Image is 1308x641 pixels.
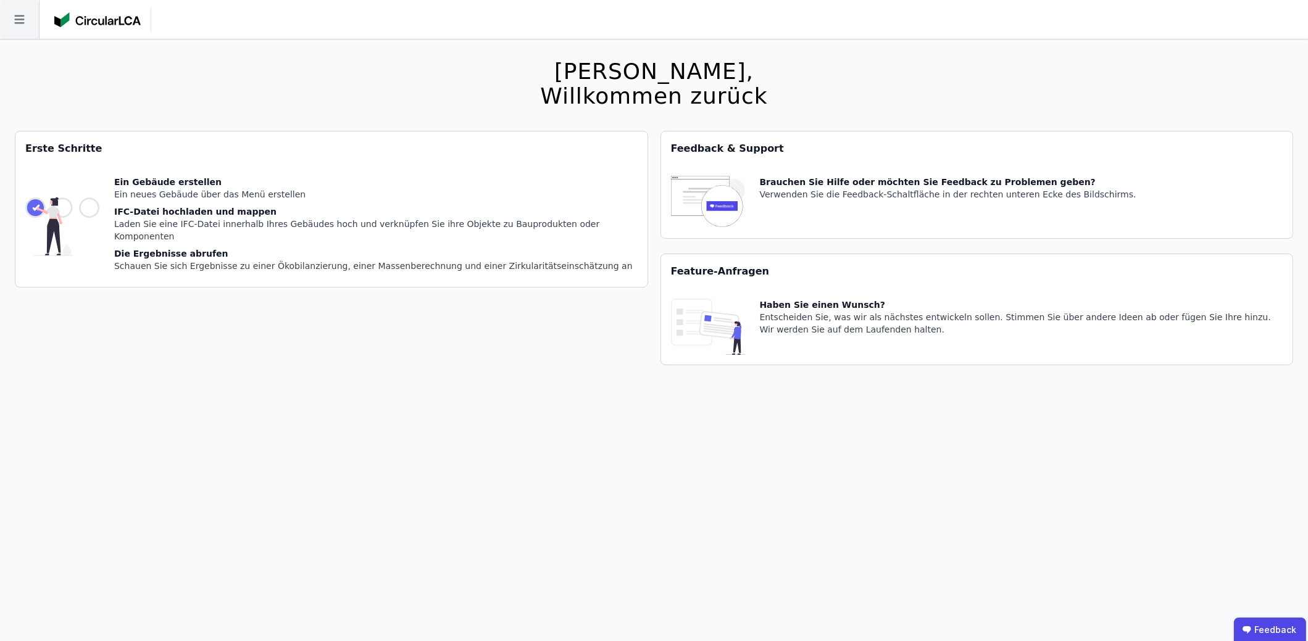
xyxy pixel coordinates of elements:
div: Laden Sie eine IFC-Datei innerhalb Ihres Gebäudes hoch und verknüpfen Sie ihre Objekte zu Bauprod... [114,218,638,242]
img: feature_request_tile-UiXE1qGU.svg [671,299,745,355]
div: Die Ergebnisse abrufen [114,247,638,260]
div: Erste Schritte [15,131,648,166]
img: feedback-icon-HCTs5lye.svg [671,176,745,228]
div: Entscheiden Sie, was wir als nächstes entwickeln sollen. Stimmen Sie über andere Ideen ab oder fü... [760,311,1283,336]
div: Willkommen zurück [540,84,767,109]
div: Verwenden Sie die Feedback-Schaltfläche in der rechten unteren Ecke des Bildschirms. [760,188,1136,201]
img: getting_started_tile-DrF_GRSv.svg [25,176,99,277]
div: Ein neues Gebäude über das Menü erstellen [114,188,638,201]
img: Concular [54,12,141,27]
div: Brauchen Sie Hilfe oder möchten Sie Feedback zu Problemen geben? [760,176,1136,188]
div: [PERSON_NAME], [540,59,767,84]
div: Feedback & Support [661,131,1293,166]
div: Haben Sie einen Wunsch? [760,299,1283,311]
div: Ein Gebäude erstellen [114,176,638,188]
div: Schauen Sie sich Ergebnisse zu einer Ökobilanzierung, einer Massenberechnung und einer Zirkularit... [114,260,638,272]
div: Feature-Anfragen [661,254,1293,289]
div: IFC-Datei hochladen und mappen [114,205,638,218]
